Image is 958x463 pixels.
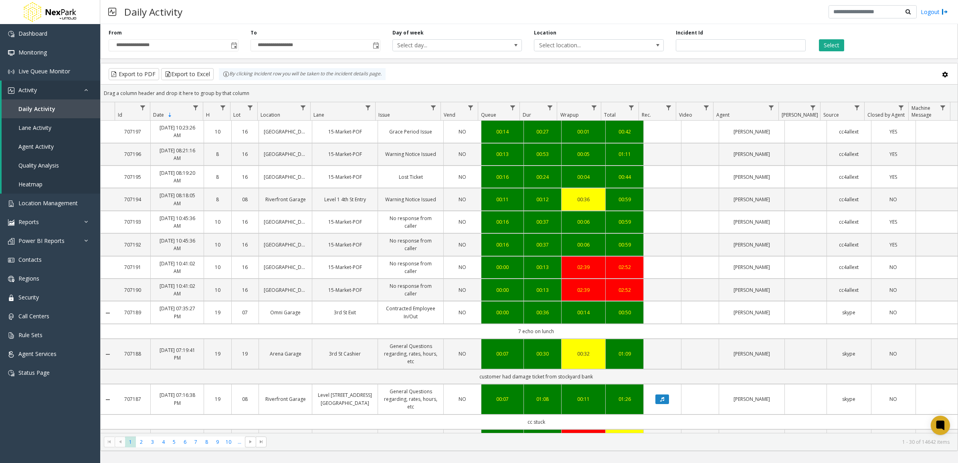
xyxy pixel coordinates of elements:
a: [PERSON_NAME] [724,128,780,135]
a: 00:37 [529,241,556,249]
img: infoIcon.svg [223,71,229,77]
img: 'icon' [8,50,14,56]
a: 00:05 [566,150,601,158]
a: [DATE] 10:41:02 AM [156,282,199,297]
span: Toggle popup [371,40,380,51]
a: 00:24 [529,173,556,181]
a: NO [449,263,476,271]
a: YES [876,218,911,226]
a: 8 [209,150,226,158]
a: 10 [209,263,226,271]
a: [PERSON_NAME] [724,218,780,226]
a: [PERSON_NAME] [724,263,780,271]
a: NO [876,263,911,271]
span: NO [459,264,466,271]
a: Source Filter Menu [852,102,863,113]
a: Arena Garage [264,350,307,358]
a: skype [832,350,866,358]
a: NO [449,241,476,249]
a: 00:00 [486,263,518,271]
a: NO [876,286,911,294]
span: Regions [18,275,39,282]
a: 00:01 [566,128,601,135]
a: [DATE] 10:45:36 AM [156,237,199,252]
img: 'icon' [8,276,14,282]
a: [DATE] 10:23:26 AM [156,124,199,139]
div: 00:50 [610,309,638,316]
span: Call Centers [18,312,49,320]
a: H Filter Menu [218,102,228,113]
span: NO [459,350,466,357]
a: 00:12 [529,196,556,203]
a: [PERSON_NAME] [724,241,780,249]
img: 'icon' [8,370,14,376]
a: 00:16 [486,218,518,226]
div: 00:36 [566,196,601,203]
a: [GEOGRAPHIC_DATA] [264,241,307,249]
a: 07 [236,309,254,316]
a: 3rd St Cashier [317,350,373,358]
a: Contracted Employee In/Out [383,305,439,320]
span: Select location... [534,40,637,51]
a: 15-Market-POF [317,150,373,158]
a: 00:44 [610,173,638,181]
a: 00:07 [486,395,518,403]
div: 00:37 [529,218,556,226]
a: NO [876,196,911,203]
div: 00:06 [566,241,601,249]
a: Riverfront Garage [264,196,307,203]
a: 00:06 [566,218,601,226]
a: 01:09 [610,350,638,358]
span: Toggle popup [229,40,238,51]
a: [GEOGRAPHIC_DATA] [264,218,307,226]
a: cc4allext [832,128,866,135]
a: [PERSON_NAME] [724,150,780,158]
a: 707195 [119,173,146,181]
span: NO [889,350,897,357]
a: Parker Filter Menu [808,102,819,113]
a: 00:16 [486,241,518,249]
span: YES [889,151,897,158]
a: Lane Filter Menu [363,102,374,113]
a: Riverfront Garage [264,395,307,403]
a: 00:53 [529,150,556,158]
a: YES [876,241,911,249]
label: From [109,29,122,36]
span: Reports [18,218,39,226]
a: Lot Filter Menu [245,102,256,113]
div: 00:11 [486,196,518,203]
label: Incident Id [676,29,703,36]
a: 16 [236,263,254,271]
a: Wrapup Filter Menu [588,102,599,113]
a: 01:08 [529,395,556,403]
span: Activity [18,86,37,94]
a: Date Filter Menu [190,102,201,113]
div: 00:00 [486,286,518,294]
a: 00:13 [529,263,556,271]
a: Warning Notice Issued [383,150,439,158]
a: 00:00 [486,309,518,316]
a: cc4allext [832,218,866,226]
a: 10 [209,128,226,135]
a: Collapse Details [101,310,115,316]
a: NO [449,350,476,358]
div: 00:13 [529,286,556,294]
a: 00:42 [610,128,638,135]
a: 15-Market-POF [317,173,373,181]
img: pageIcon [108,2,116,22]
a: NO [449,395,476,403]
a: NO [876,350,911,358]
span: NO [459,309,466,316]
a: 00:07 [486,350,518,358]
span: Power BI Reports [18,237,65,245]
a: No response from caller [383,282,439,297]
a: [PERSON_NAME] [724,309,780,316]
a: 707187 [119,395,146,403]
span: NO [889,309,897,316]
a: 16 [236,218,254,226]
